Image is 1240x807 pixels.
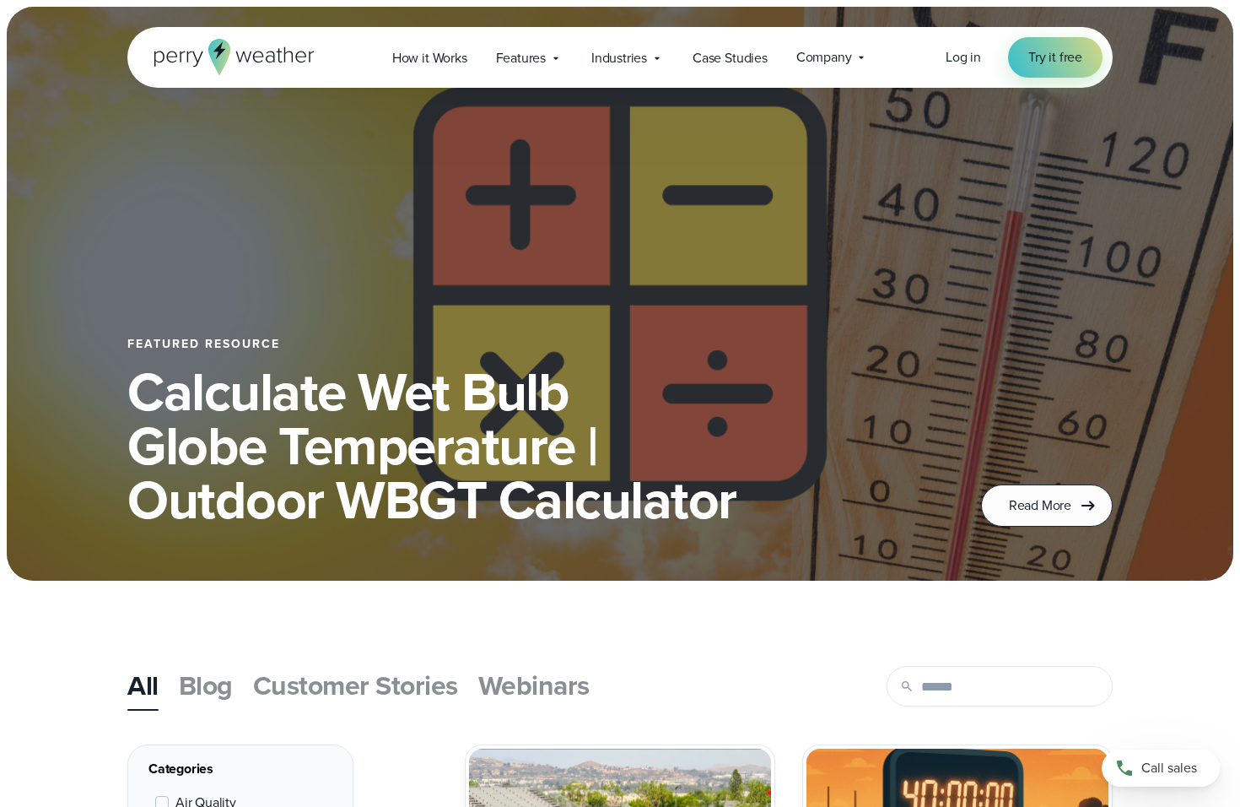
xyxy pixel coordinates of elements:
span: All [127,665,159,706]
div: Featured Resource [127,338,941,351]
span: Case Studies [693,48,768,68]
span: How it Works [392,48,467,68]
span: Log in [946,47,981,67]
span: Call sales [1141,758,1197,778]
a: Case Studies [678,41,782,75]
h1: Calculate Wet Bulb Globe Temperature | Outdoor WBGT Calculator [127,365,941,527]
a: Try it free [1008,37,1103,78]
a: Read More [981,485,1113,527]
span: Company [796,47,852,68]
span: Webinars [478,665,590,706]
a: How it Works [378,41,482,75]
a: All [127,662,159,709]
span: Blog [179,665,233,706]
span: Try it free [1028,47,1082,68]
span: Read More [1009,496,1071,516]
a: Blog [179,662,233,709]
span: Industries [591,48,647,68]
a: Log in [946,47,981,68]
a: Customer Stories [253,662,458,709]
span: Customer Stories [253,665,458,706]
div: Categories [148,759,332,779]
a: Call sales [1102,750,1220,787]
span: Features [496,48,546,68]
a: Webinars [478,662,590,709]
